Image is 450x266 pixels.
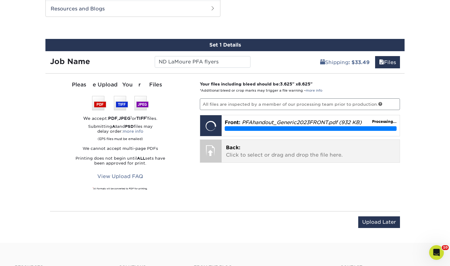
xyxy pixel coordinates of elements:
[358,216,400,228] input: Upload Later
[316,56,374,68] a: Shipping: $33.49
[46,1,220,17] h2: Resources and Blogs
[45,39,405,51] div: Set 1 Details
[429,245,444,260] iframe: Intercom live chat
[225,120,240,125] span: Front:
[125,124,134,129] strong: PSD
[136,116,146,121] strong: TIFF
[200,89,322,93] small: *Additional bleed or crop marks may trigger a file warning –
[93,171,147,182] a: View Upload FAQ
[242,120,362,125] em: PFAhandout_Generic2023FRONT.pdf (932 KB)
[200,82,312,86] strong: Your files including bleed should be: " x "
[123,129,143,134] a: more info
[50,156,191,166] p: Printing does not begin until sets have been approved for print.
[50,115,191,121] div: We accept: , or files.
[226,144,396,159] p: Click to select or drag and drop the file here.
[200,98,400,110] p: All files are inspected by a member of our processing team prior to production.
[50,146,191,151] p: We cannot accept multi-page PDFs
[92,96,149,110] img: We accept: PSD, TIFF, or JPEG (JPG)
[130,115,132,119] sup: 1
[375,56,400,68] a: Files
[306,89,322,93] a: more info
[155,56,250,68] input: Enter a job name
[50,124,191,141] p: Submitting and files may delay order:
[50,81,191,89] div: Please Upload Your Files
[226,145,240,150] span: Back:
[442,245,449,250] span: 10
[50,57,90,66] strong: Job Name
[298,82,310,86] span: 8.625
[50,187,191,190] div: All formats will be converted to PDF for printing.
[146,115,147,119] sup: 1
[118,116,130,121] strong: JPEG
[112,124,117,129] strong: AI
[108,116,117,121] strong: PDF
[280,82,292,86] span: 3.625
[320,59,325,65] span: shipping
[2,247,52,264] iframe: Google Customer Reviews
[348,59,370,65] b: : $33.49
[379,59,384,65] span: files
[98,134,143,141] small: (EPS files must be emailed)
[137,156,145,161] strong: ALL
